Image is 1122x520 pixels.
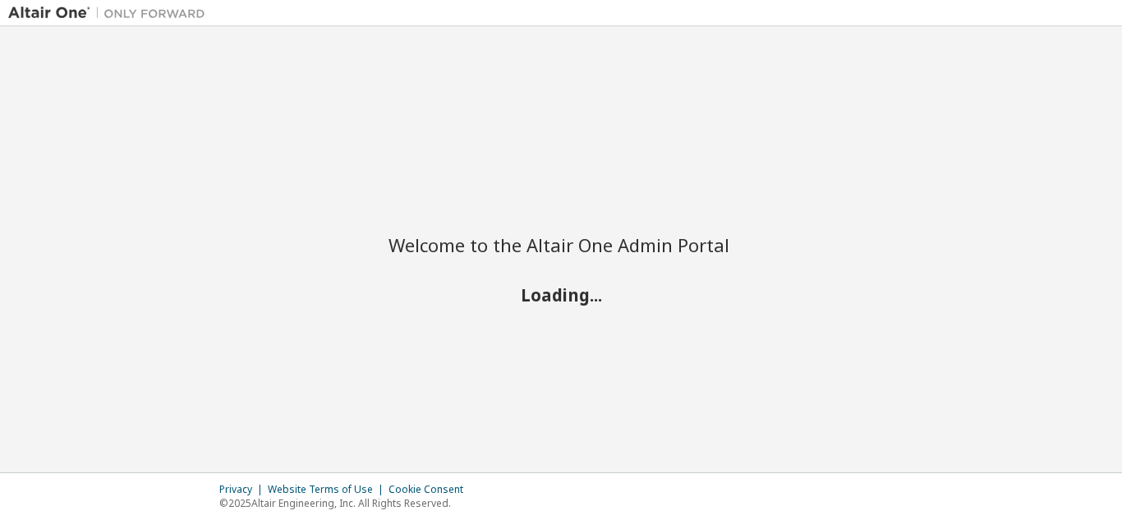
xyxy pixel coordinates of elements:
[8,5,214,21] img: Altair One
[389,233,733,256] h2: Welcome to the Altair One Admin Portal
[389,283,733,305] h2: Loading...
[389,483,473,496] div: Cookie Consent
[219,496,473,510] p: © 2025 Altair Engineering, Inc. All Rights Reserved.
[268,483,389,496] div: Website Terms of Use
[219,483,268,496] div: Privacy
